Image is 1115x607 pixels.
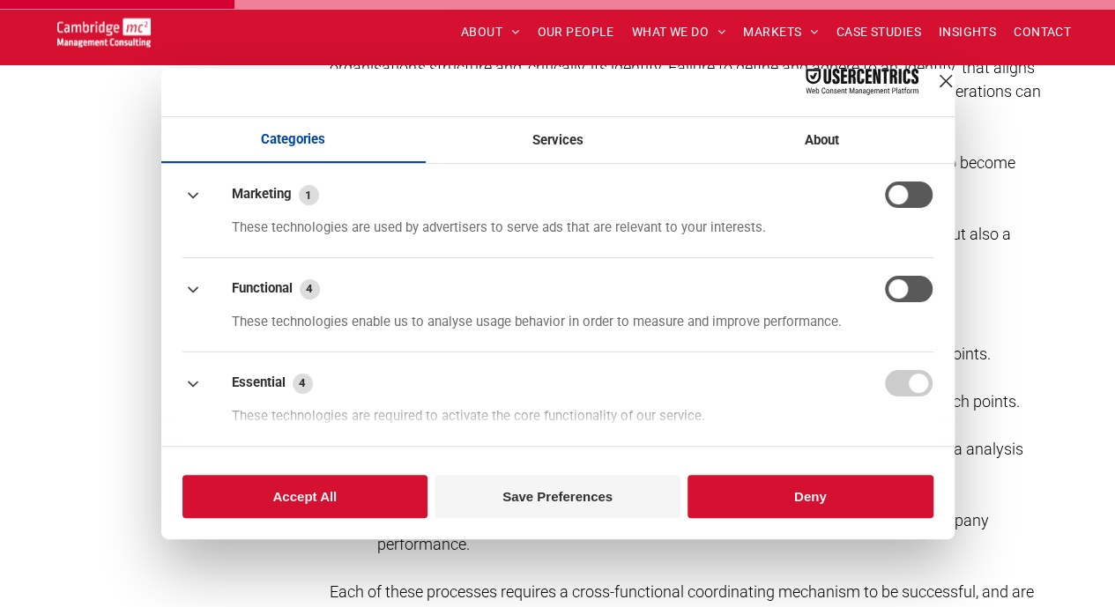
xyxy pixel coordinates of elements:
[528,19,622,46] a: OUR PEOPLE
[828,19,930,46] a: CASE STUDIES
[1005,19,1080,46] a: CONTACT
[623,19,735,46] a: WHAT WE DO
[452,19,529,46] a: ABOUT
[57,20,151,39] a: Your Business Transformed | Cambridge Management Consulting
[734,19,827,46] a: MARKETS
[57,18,151,47] img: Go to Homepage
[930,19,1005,46] a: INSIGHTS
